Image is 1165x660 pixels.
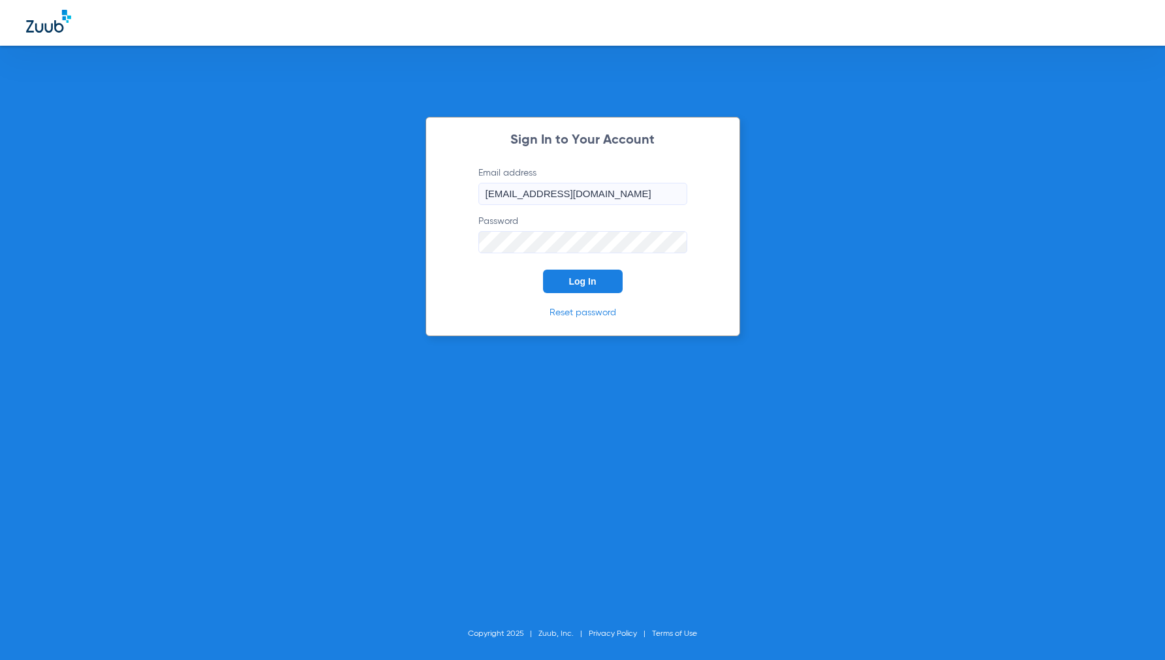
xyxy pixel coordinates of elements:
li: Copyright 2025 [468,627,538,640]
a: Reset password [550,308,616,317]
img: Zuub Logo [26,10,71,33]
label: Email address [478,166,687,205]
button: Log In [543,270,623,293]
h2: Sign In to Your Account [459,134,707,147]
input: Password [478,231,687,253]
iframe: Chat Widget [1100,597,1165,660]
a: Privacy Policy [589,630,637,638]
input: Email address [478,183,687,205]
li: Zuub, Inc. [538,627,589,640]
span: Log In [569,276,597,287]
a: Terms of Use [652,630,697,638]
label: Password [478,215,687,253]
